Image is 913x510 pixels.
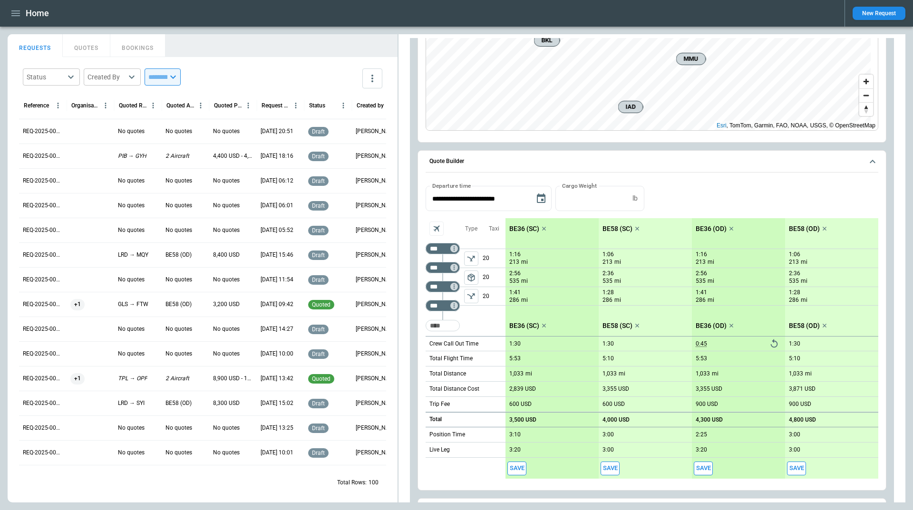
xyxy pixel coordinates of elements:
p: No quotes [165,350,192,358]
div: Reference [24,102,49,109]
p: REQ-2025-000272 [23,276,63,284]
p: 5:53 [509,355,521,362]
p: No quotes [165,202,192,210]
p: 09/11/2025 09:42 [261,300,293,308]
p: 286 [696,296,706,304]
button: Zoom in [859,75,873,88]
p: mi [801,296,807,304]
p: No quotes [165,226,192,234]
p: 5:10 [789,355,800,362]
p: REQ-2025-000271 [23,300,63,308]
p: No quotes [213,177,240,185]
p: No quotes [165,424,192,432]
p: 2,839 USD [509,385,536,393]
p: Allen Maki [356,399,396,407]
p: Type [465,225,477,233]
p: BE58 (OD) [165,399,192,407]
button: left aligned [464,270,478,285]
button: Save [601,462,620,475]
p: 286 [602,296,612,304]
p: 2:25 [696,431,707,438]
p: BE58 (SC) [602,225,632,233]
p: 1,033 [602,370,617,377]
p: Total Flight Time [429,355,473,363]
p: Ben Gundermann [356,325,396,333]
div: Quoted Route [119,102,147,109]
p: Allen Maki [356,251,396,259]
span: draft [310,128,327,135]
p: 2 Aircraft [165,375,189,383]
p: BE58 (OD) [789,322,820,330]
div: Too short [426,320,460,331]
p: 2:56 [509,270,521,277]
p: REQ-2025-000274 [23,226,63,234]
p: 213 [696,258,706,266]
p: REQ-2025-000267 [23,399,63,407]
p: BE58 (OD) [165,300,192,308]
p: mi [708,258,714,266]
p: Cady Howell [356,226,396,234]
p: mi [614,258,621,266]
span: IAD [622,102,639,112]
span: draft [310,153,327,160]
p: Taxi [489,225,499,233]
p: 3:00 [602,431,614,438]
span: draft [310,252,327,259]
p: 20 [483,287,505,305]
p: BE36 (SC) [509,225,539,233]
a: Esri [717,122,727,129]
p: 600 USD [509,401,532,408]
span: Save this aircraft quote and copy details to clipboard [694,462,713,475]
p: REQ-2025-000277 [23,152,63,160]
button: Created by column menu [385,99,397,112]
p: 8,300 USD [213,399,240,407]
div: Too short [426,262,460,273]
span: draft [310,202,327,209]
p: 8,400 USD [213,251,240,259]
p: mi [801,277,807,285]
p: No quotes [165,127,192,135]
p: mi [521,258,528,266]
p: 3:00 [789,431,800,438]
span: Type of sector [464,251,478,266]
p: REQ-2025-000275 [23,202,63,210]
p: BE36 (OD) [696,225,727,233]
p: Trip Fee [429,400,450,408]
p: No quotes [213,276,240,284]
p: No quotes [165,449,192,457]
button: New Request [853,7,905,20]
p: lb [632,194,638,202]
p: 1:06 [602,251,614,258]
div: Status [309,102,325,109]
p: mi [805,370,812,378]
span: package_2 [466,273,476,282]
p: 1:30 [509,340,521,347]
button: Reset [767,337,781,351]
div: Quoted Aircraft [166,102,194,109]
p: 09/11/2025 11:54 [261,276,293,284]
p: 900 USD [696,401,718,408]
button: Reference column menu [52,99,64,112]
p: No quotes [213,350,240,358]
span: draft [310,400,327,407]
div: scrollable content [505,218,878,479]
p: 600 USD [602,401,625,408]
p: No quotes [118,202,145,210]
p: 535 [696,277,706,285]
button: Status column menu [337,99,350,112]
p: No quotes [118,449,145,457]
p: BE58 (SC) [602,322,632,330]
div: Status [27,72,65,82]
p: 20 [483,249,505,268]
p: 286 [789,296,799,304]
p: 3,871 USD [789,385,816,393]
p: 1:16 [509,251,521,258]
span: draft [310,277,327,283]
p: Ben Gundermann [356,375,396,383]
div: Quoted Price [214,102,242,109]
button: Request Created At (UTC-05:00) column menu [290,99,302,112]
p: 09/03/2025 13:25 [261,424,293,432]
span: Save this aircraft quote and copy details to clipboard [787,462,806,475]
p: mi [614,277,621,285]
span: quoted [310,301,332,308]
